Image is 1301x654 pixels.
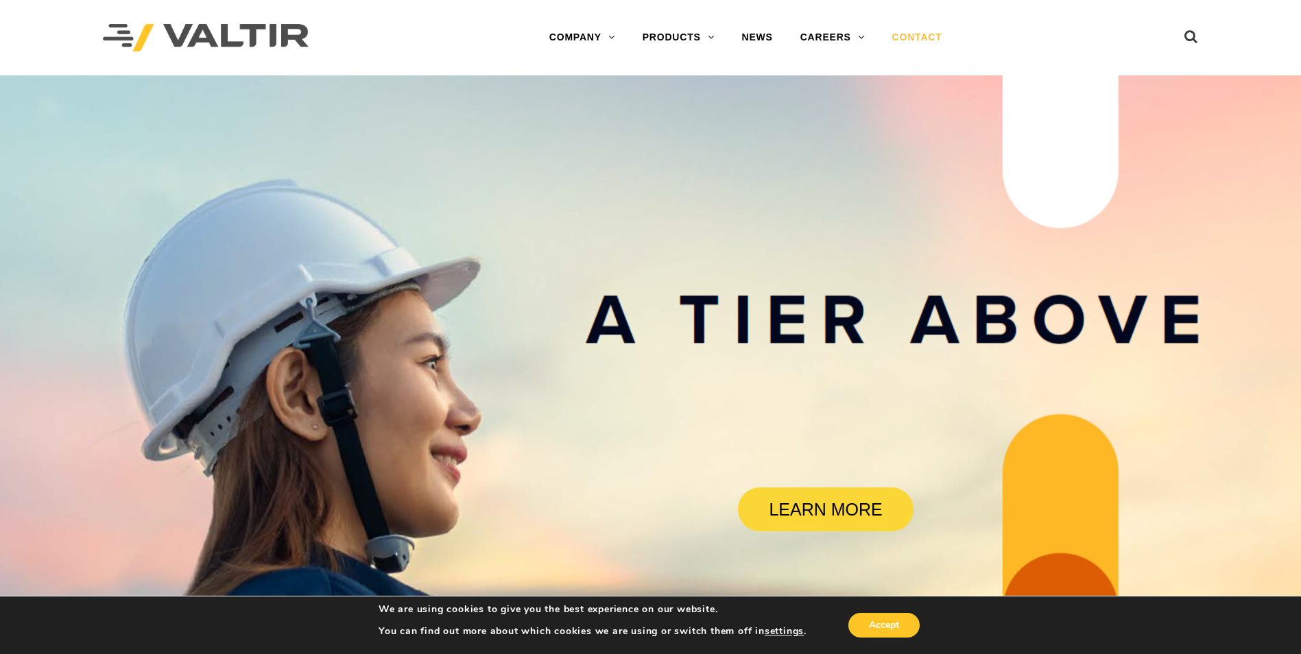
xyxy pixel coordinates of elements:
button: settings [765,625,804,638]
p: You can find out more about which cookies we are using or switch them off in . [379,625,807,638]
button: Accept [848,613,920,638]
a: CAREERS [787,24,879,51]
img: Valtir [103,24,309,52]
a: CONTACT [879,24,956,51]
a: PRODUCTS [629,24,728,51]
a: NEWS [728,24,787,51]
a: COMPANY [536,24,629,51]
a: LEARN MORE [738,487,914,531]
p: We are using cookies to give you the best experience on our website. [379,603,807,616]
